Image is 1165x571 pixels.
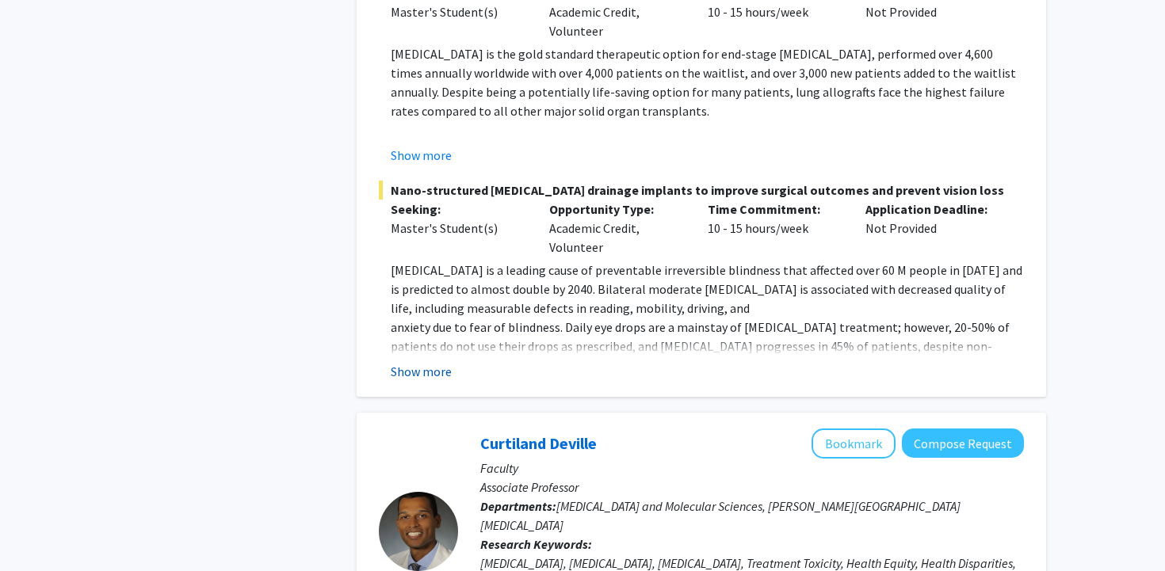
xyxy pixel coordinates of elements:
[537,200,696,257] div: Academic Credit, Volunteer
[391,261,1024,318] p: [MEDICAL_DATA] is a leading cause of preventable irreversible blindness that affected over 60 M p...
[391,200,525,219] p: Seeking:
[812,428,896,459] button: Add Curtiland Deville to Bookmarks
[696,200,854,257] div: 10 - 15 hours/week
[865,200,1000,219] p: Application Deadline:
[391,219,525,238] div: Master's Student(s)
[902,428,1024,458] button: Compose Request to Curtiland Deville
[391,146,452,165] button: Show more
[549,200,684,219] p: Opportunity Type:
[480,498,556,514] b: Departments:
[379,181,1024,200] span: Nano-structured [MEDICAL_DATA] drainage implants to improve surgical outcomes and prevent vision ...
[391,362,452,381] button: Show more
[708,200,842,219] p: Time Commitment:
[480,536,592,552] b: Research Keywords:
[480,433,597,453] a: Curtiland Deville
[391,2,525,21] div: Master's Student(s)
[480,478,1024,497] p: Associate Professor
[854,200,1012,257] div: Not Provided
[480,459,1024,478] p: Faculty
[391,44,1024,120] p: [MEDICAL_DATA] is the gold standard therapeutic option for end-stage [MEDICAL_DATA], performed ov...
[480,498,961,533] span: [MEDICAL_DATA] and Molecular Sciences, [PERSON_NAME][GEOGRAPHIC_DATA][MEDICAL_DATA]
[391,318,1024,432] p: anxiety due to fear of blindness. Daily eye drops are a mainstay of [MEDICAL_DATA] treatment; how...
[12,500,67,559] iframe: Chat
